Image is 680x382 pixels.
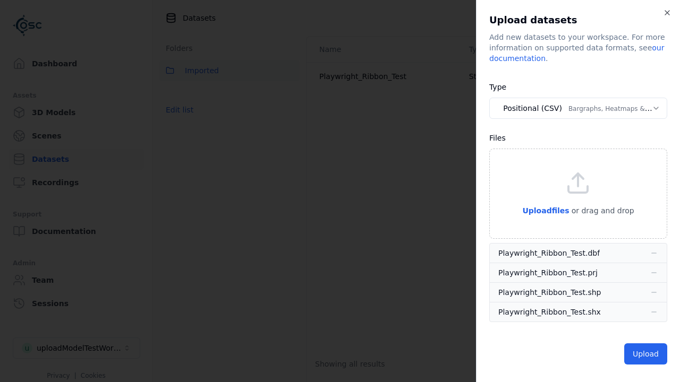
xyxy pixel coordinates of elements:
span: Upload files [522,206,569,215]
button: Upload [624,343,667,364]
label: Type [489,83,506,91]
h2: Upload datasets [489,13,667,28]
div: Playwright_Ribbon_Test.prj [498,267,598,278]
div: Playwright_Ribbon_Test.shx [498,307,601,317]
label: Files [489,134,506,142]
div: Playwright_Ribbon_Test.shp [498,287,601,298]
div: Playwright_Ribbon_Test.dbf [498,248,600,258]
div: Add new datasets to your workspace. For more information on supported data formats, see . [489,32,667,64]
p: or drag and drop [569,204,634,217]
